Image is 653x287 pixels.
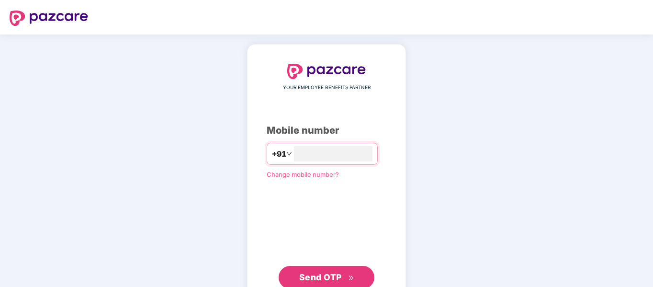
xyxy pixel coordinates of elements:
[348,275,354,281] span: double-right
[287,64,366,79] img: logo
[10,11,88,26] img: logo
[267,123,386,138] div: Mobile number
[299,272,342,282] span: Send OTP
[267,171,339,178] a: Change mobile number?
[272,148,286,160] span: +91
[286,151,292,157] span: down
[283,84,371,92] span: YOUR EMPLOYEE BENEFITS PARTNER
